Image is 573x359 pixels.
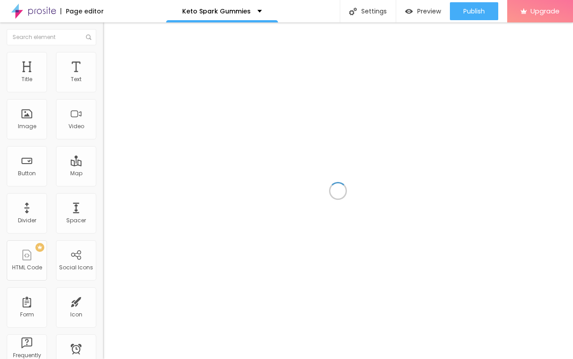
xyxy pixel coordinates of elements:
div: Page editor [60,8,104,14]
div: HTML Code [12,264,42,271]
img: Icone [86,35,91,40]
button: Preview [396,2,450,20]
div: Video [68,123,84,130]
div: Spacer [66,217,86,224]
img: Icone [349,8,357,15]
div: Title [21,76,32,82]
button: Publish [450,2,498,20]
div: Image [18,123,36,130]
img: view-1.svg [405,8,413,15]
input: Search element [7,29,96,45]
span: Preview [417,8,441,15]
div: Map [70,170,82,177]
p: Keto Spark Gummies [182,8,251,14]
div: Icon [70,311,82,318]
div: Social Icons [59,264,93,271]
div: Text [71,76,81,82]
span: Publish [463,8,485,15]
div: Button [18,170,36,177]
div: Form [20,311,34,318]
span: Upgrade [530,7,560,15]
div: Divider [18,217,36,224]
